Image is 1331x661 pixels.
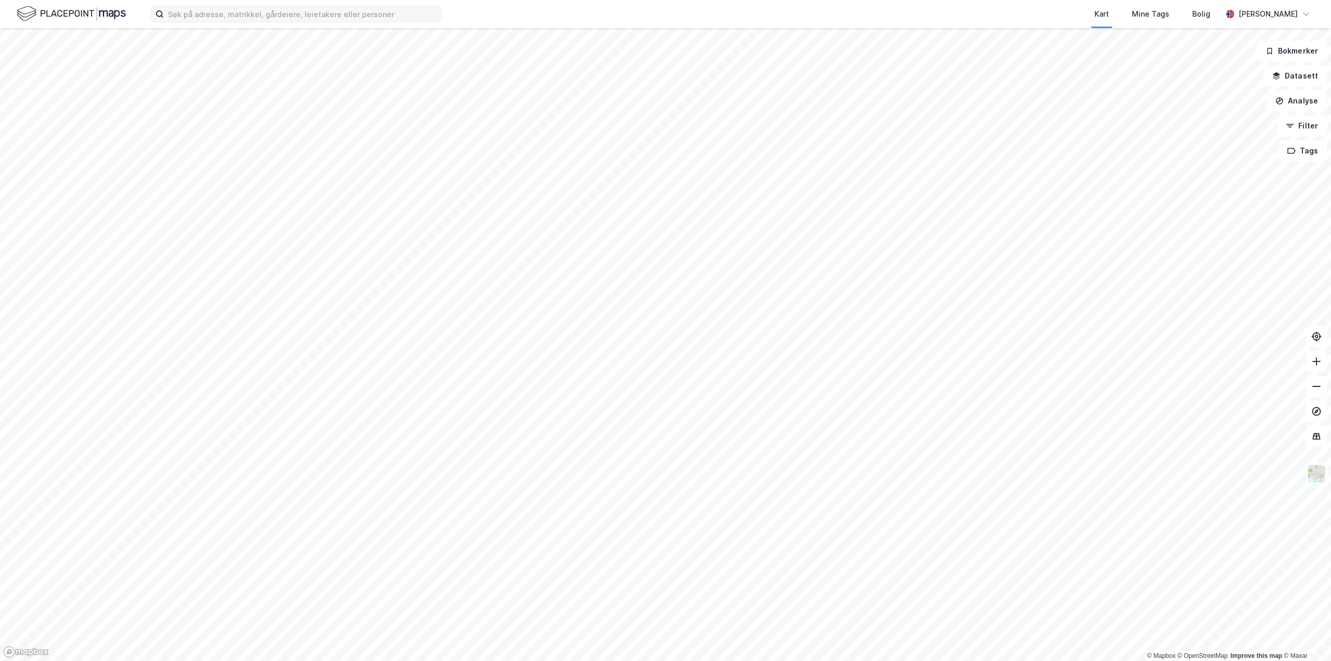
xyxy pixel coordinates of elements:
div: Mine Tags [1132,8,1169,20]
div: Bolig [1192,8,1210,20]
input: Søk på adresse, matrikkel, gårdeiere, leietakere eller personer [164,6,441,22]
div: Kart [1094,8,1109,20]
div: [PERSON_NAME] [1238,8,1298,20]
iframe: Chat Widget [1279,611,1331,661]
img: logo.f888ab2527a4732fd821a326f86c7f29.svg [17,5,126,23]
